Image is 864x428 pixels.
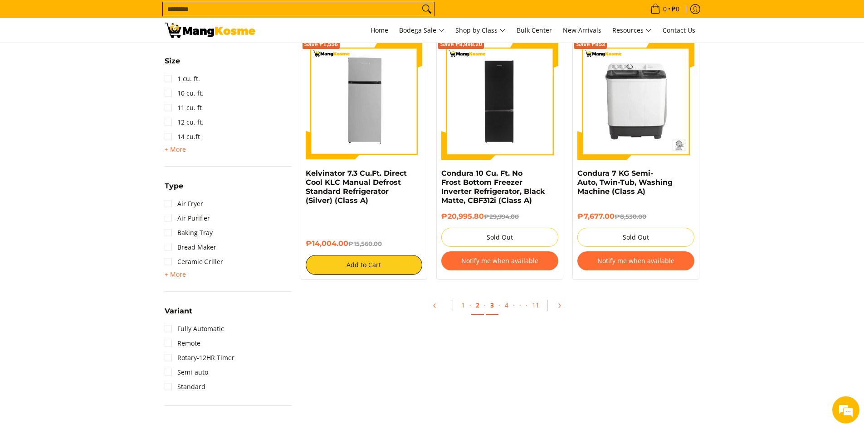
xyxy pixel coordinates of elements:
[441,43,558,160] img: Condura 10 Cu. Ft. No Frost Bottom Freezer Inverter Refrigerator, Black Matte, CBF312i (Class A)
[440,42,482,47] span: Save ₱8,998.20
[165,197,203,211] a: Air Fryer
[471,296,484,315] a: 2
[165,308,192,322] summary: Open
[663,26,695,34] span: Contact Us
[165,183,183,190] span: Type
[165,336,200,351] a: Remote
[165,365,208,380] a: Semi-auto
[526,301,527,309] span: ·
[304,42,338,47] span: Save ₱1,556
[399,25,444,36] span: Bodega Sale
[306,255,423,275] button: Add to Cart
[165,86,204,101] a: 10 cu. ft.
[165,144,186,155] summary: Open
[577,169,673,196] a: Condura 7 KG Semi-Auto, Twin-Tub, Washing Machine (Class A)
[517,26,552,34] span: Bulk Center
[577,228,694,247] button: Sold Out
[455,25,506,36] span: Shop by Class
[527,296,544,314] a: 11
[165,130,200,144] a: 14 cu.ft
[441,228,558,247] button: Sold Out
[165,72,200,86] a: 1 cu. ft.
[612,25,652,36] span: Resources
[469,301,471,309] span: ·
[165,58,180,72] summary: Open
[165,322,224,336] a: Fully Automatic
[371,26,388,34] span: Home
[648,4,682,14] span: •
[165,211,210,226] a: Air Purifier
[577,43,694,160] img: condura-semi-automatic-7-kilos-twin-tub-washing-machine-front-view-mang-kosme
[484,213,519,220] del: ₱29,994.00
[165,115,204,130] a: 12 cu. ft.
[165,183,183,197] summary: Open
[577,212,694,221] h6: ₱7,677.00
[165,255,223,269] a: Ceramic Griller
[484,301,486,309] span: ·
[165,308,192,315] span: Variant
[47,51,152,63] div: Chat with us now
[513,301,515,309] span: ·
[658,18,700,43] a: Contact Us
[608,18,656,43] a: Resources
[165,271,186,278] span: + More
[165,240,216,255] a: Bread Maker
[5,247,173,279] textarea: Type your message and hit 'Enter'
[306,239,423,248] h6: ₱14,004.00
[662,6,668,12] span: 0
[615,213,646,220] del: ₱8,530.00
[366,18,393,43] a: Home
[498,301,500,309] span: ·
[486,296,498,315] a: 3
[149,5,171,26] div: Minimize live chat window
[165,58,180,65] span: Size
[395,18,449,43] a: Bodega Sale
[348,240,382,247] del: ₱15,560.00
[441,251,558,270] button: Notify me when available
[500,296,513,314] a: 4
[165,23,255,38] img: Class A | Page 2 | Mang Kosme
[577,251,694,270] button: Notify me when available
[515,296,526,314] span: ·
[53,114,125,206] span: We're online!
[165,226,213,240] a: Baking Tray
[441,212,558,221] h6: ₱20,995.80
[451,18,510,43] a: Shop by Class
[264,18,700,43] nav: Main Menu
[165,101,202,115] a: 11 cu. ft
[165,269,186,280] summary: Open
[576,42,605,47] span: Save ₱853
[165,146,186,153] span: + More
[512,18,556,43] a: Bulk Center
[306,43,423,160] img: Kelvinator 7.3 Cu.Ft. Direct Cool KLC Manual Defrost Standard Refrigerator (Silver) (Class A)
[296,293,704,322] ul: Pagination
[165,380,205,394] a: Standard
[165,351,234,365] a: Rotary-12HR Timer
[558,18,606,43] a: New Arrivals
[670,6,681,12] span: ₱0
[457,296,469,314] a: 1
[306,169,407,205] a: Kelvinator 7.3 Cu.Ft. Direct Cool KLC Manual Defrost Standard Refrigerator (Silver) (Class A)
[420,2,434,16] button: Search
[563,26,601,34] span: New Arrivals
[441,169,545,205] a: Condura 10 Cu. Ft. No Frost Bottom Freezer Inverter Refrigerator, Black Matte, CBF312i (Class A)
